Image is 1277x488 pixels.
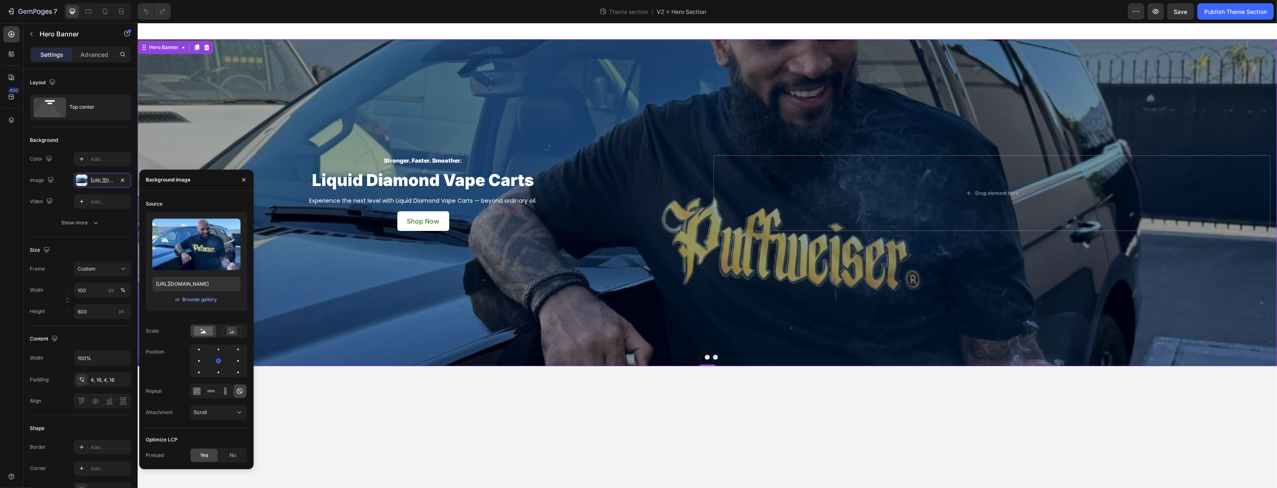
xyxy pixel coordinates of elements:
div: Size [30,245,51,256]
button: 7 [3,3,61,20]
button: Custom [74,262,131,276]
div: Optimize LCP [146,436,178,443]
label: Frame [30,265,45,273]
div: Layout [30,77,57,88]
button: Dot [559,332,564,337]
div: Top center [69,98,119,116]
div: Add... [91,444,129,451]
div: Background [30,137,58,144]
span: Custom [78,265,96,273]
div: Add... [91,198,129,206]
div: Undo/Redo [138,3,171,20]
div: Hero Banner [10,21,42,28]
div: Content [30,334,60,345]
button: <p>Shop Now</p> [260,188,312,208]
div: Browse gallery [182,296,217,303]
button: Browse gallery [182,295,217,304]
div: Width [30,354,43,362]
button: Publish Theme Section [1197,3,1274,20]
button: % [107,285,116,295]
button: Save [1167,3,1194,20]
span: / [651,7,653,16]
span: Scroll [194,409,207,415]
input: https://example.com/image.jpg [152,277,241,291]
button: Dot [567,332,572,337]
div: Attachment [146,409,173,416]
div: Shape [30,425,45,432]
div: Video [30,196,54,207]
button: Show more [30,215,131,230]
div: Background image [146,176,190,184]
span: Save [1174,8,1188,15]
div: Source [146,200,163,208]
div: 4, 16, 4, 16 [91,376,129,384]
p: Settings [40,50,63,59]
div: Padding [30,376,49,383]
input: px% [74,283,131,298]
p: Advanced [80,50,108,59]
div: Add... [91,156,129,163]
p: 7 [53,7,57,16]
div: Scale [146,327,159,335]
button: Scroll [190,405,247,420]
p: Shop Now [270,193,302,203]
div: Color [30,154,54,165]
label: Width [30,287,43,294]
div: Border [30,443,46,451]
input: Auto [74,351,131,365]
p: Hero Banner [40,29,109,39]
span: or [175,295,180,304]
div: Repeat [146,387,162,395]
div: px [109,287,114,294]
div: Align [30,397,41,405]
div: Preload [146,452,164,459]
span: Yes [200,452,208,459]
div: Add... [91,465,129,472]
div: Image [30,175,56,186]
iframe: Design area [138,23,1277,488]
div: Publish Theme Section [1204,7,1267,16]
button: Dot [575,332,580,337]
label: Height [30,308,45,315]
div: % [120,287,125,294]
span: No [230,452,236,459]
span: Theme section [607,7,650,16]
div: [URL][DOMAIN_NAME] [91,177,114,184]
div: Corner [30,465,46,472]
div: Show more [62,219,100,227]
img: preview-image [152,219,241,270]
input: px [74,304,131,319]
span: px [119,308,125,314]
div: Position [146,348,164,356]
span: V2 > Hero Section [657,7,706,16]
div: 450 [8,87,20,94]
div: Drop element here [838,167,881,174]
button: px [118,285,128,295]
